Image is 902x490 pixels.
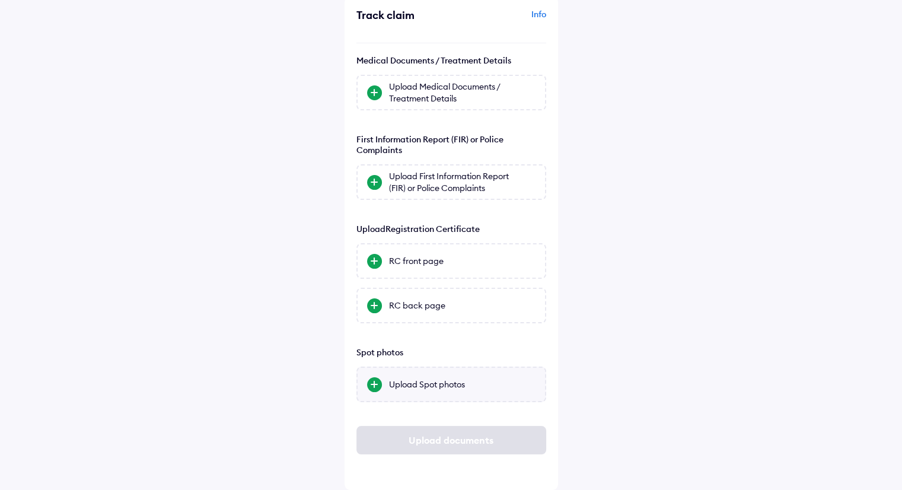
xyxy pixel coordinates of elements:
[356,55,546,66] div: Medical Documents / Treatment Details
[356,224,546,234] p: Upload Registration Certificate
[356,347,546,358] div: Spot photos
[389,300,536,311] div: RC back page
[389,378,536,390] div: Upload Spot photos
[389,255,536,267] div: RC front page
[389,81,536,104] div: Upload Medical Documents / Treatment Details
[389,170,536,194] div: Upload First Information Report (FIR) or Police Complaints
[454,8,546,31] div: Info
[356,8,448,22] div: Track claim
[356,134,546,155] div: First Information Report (FIR) or Police Complaints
